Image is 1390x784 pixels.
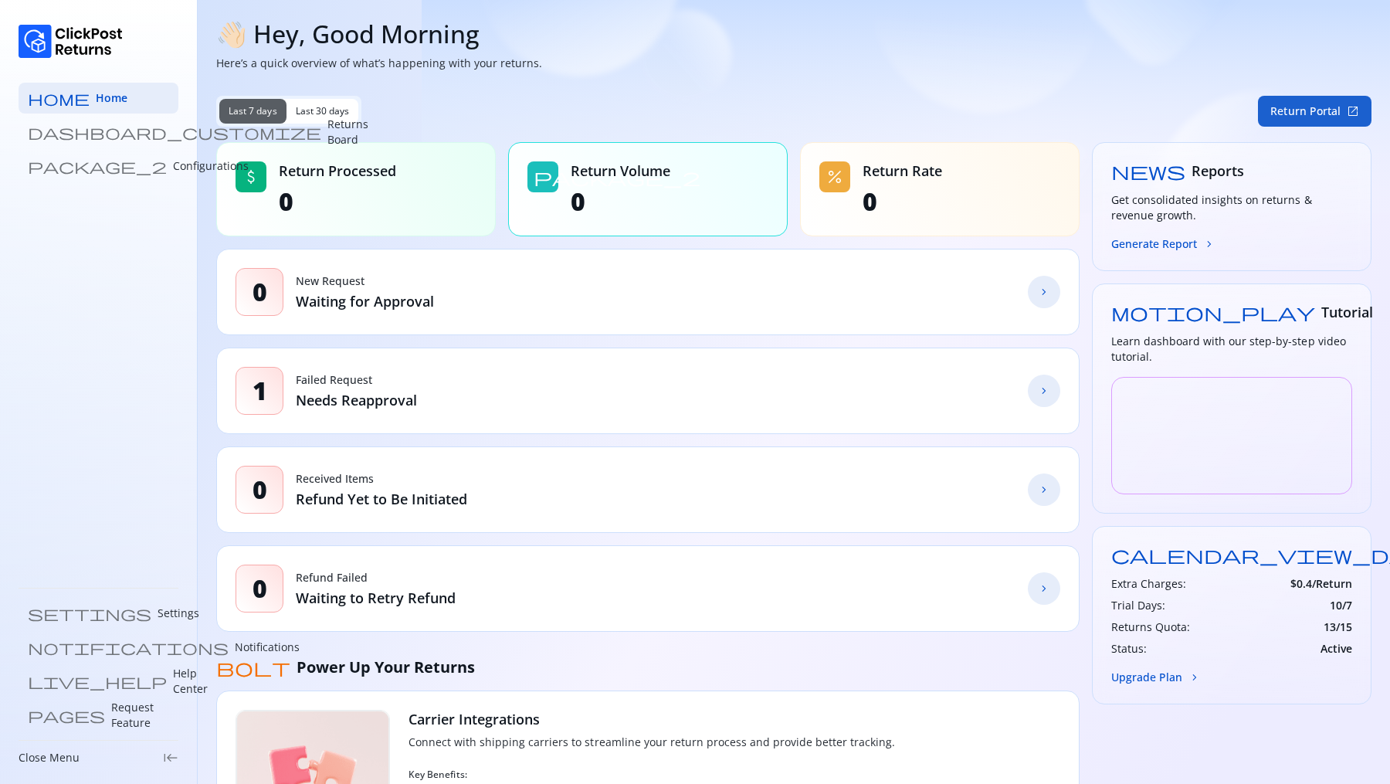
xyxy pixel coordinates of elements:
span: chevron_forward [1038,286,1050,298]
p: Here’s a quick overview of what’s happening with your returns. [216,56,1371,71]
a: pages Request Feature [19,700,178,731]
a: chevron_forward [1028,375,1060,407]
span: chevron_forward [1038,484,1050,496]
span: keyboard_tab_rtl [163,750,178,765]
div: Close Menukeyboard_tab_rtl [19,750,178,765]
a: home Home [19,83,178,114]
span: Active [1320,641,1352,657]
button: Last 7 days [219,99,286,124]
button: Generate Reportchevron_forward [1111,236,1215,252]
span: Last 30 days [296,105,350,117]
button: Upgrade Planchevron_forward [1111,669,1201,685]
span: notifications [28,640,229,655]
h3: Trial Days: [1111,598,1165,613]
span: chevron_forward [1038,385,1050,397]
p: Refund Yet to Be Initiated [296,490,467,508]
button: Last 30 days [286,99,359,124]
h3: Extra Charges: [1111,576,1186,592]
span: package_2 [534,168,700,186]
span: dashboard_customize [28,124,321,140]
p: Refund Failed [296,570,456,585]
span: Reports [1192,161,1244,180]
span: Power Up Your Returns [297,657,475,678]
span: pages [28,708,105,723]
span: package_2 [28,158,167,174]
span: 0 [279,186,396,217]
h3: Get consolidated insights on returns & revenue growth. [1111,192,1352,223]
p: Returns Board [327,117,368,148]
p: Waiting for Approval [296,292,434,311]
span: Last 7 days [229,105,277,117]
span: Tutorial [1321,303,1373,321]
p: Key Benefits: [409,769,895,781]
a: live_help Help Center [19,666,178,697]
p: Received Items [296,471,467,487]
span: news [1111,161,1185,180]
span: Return Volume [571,161,670,180]
p: Configurations [173,158,249,174]
span: settings [28,606,151,621]
span: attach_money [242,168,260,186]
a: settings Settings [19,598,178,629]
span: Home [96,90,127,106]
h3: Carrier Integrations [409,710,895,728]
span: chevron_forward [1188,671,1201,684]
span: 0 [253,573,267,604]
span: percent [826,168,844,186]
a: dashboard_customize Returns Board [19,117,178,148]
span: live_help [28,674,167,689]
span: Return Rate [863,161,942,180]
p: Close Menu [19,750,80,765]
h3: Status: [1111,641,1147,657]
a: chevron_forward [1028,572,1060,605]
button: Return Portalopen_in_new [1258,96,1371,127]
span: 0 [253,277,267,307]
p: Settings [158,606,199,621]
span: bolt [216,658,290,677]
span: 0 [863,186,942,217]
p: Waiting to Retry Refund [296,589,456,607]
img: Logo [19,25,123,58]
span: 10 / 7 [1330,598,1352,613]
span: open_in_new [1347,105,1359,117]
h3: Returns Quota: [1111,619,1190,635]
span: $ 0.4 /Return [1290,576,1352,592]
iframe: YouTube video player [1111,377,1352,494]
p: New Request [296,273,434,289]
span: chevron_forward [1038,582,1050,595]
p: Failed Request [296,372,417,388]
span: 0 [571,186,670,217]
a: notifications Notifications [19,632,178,663]
span: 0 [253,474,267,505]
p: Connect with shipping carriers to streamline your return process and provide better tracking. [409,735,895,750]
a: chevron_forward [1028,276,1060,308]
p: Request Feature [111,700,169,731]
p: Notifications [235,640,300,655]
span: chevron_forward [1203,238,1215,250]
span: 13 / 15 [1324,619,1352,635]
span: Return Processed [279,161,396,180]
span: 1 [253,375,267,406]
span: motion_play [1111,303,1315,321]
h3: Learn dashboard with our step-by-step video tutorial. [1111,334,1352,365]
p: Help Center [173,666,208,697]
h1: 👋🏻 Hey, Good Morning [216,19,1371,49]
a: chevron_forward [1028,473,1060,506]
p: Needs Reapproval [296,391,417,409]
a: package_2 Configurations [19,151,178,182]
span: home [28,90,90,106]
